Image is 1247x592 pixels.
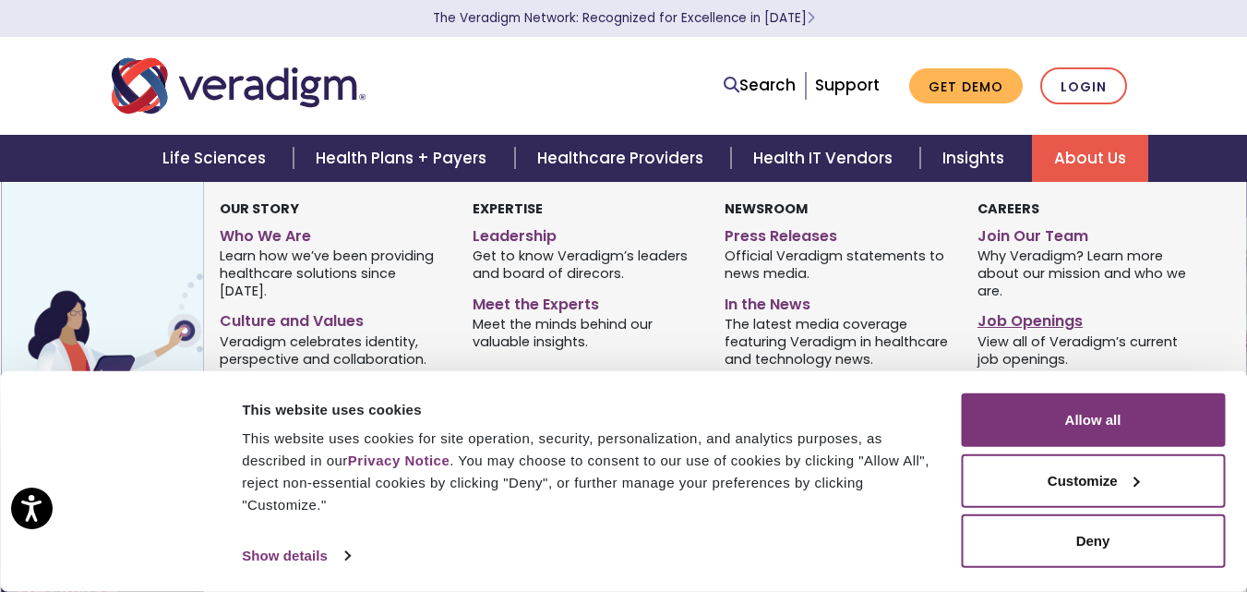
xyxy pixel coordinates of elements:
span: Official Veradigm statements to news media. [725,247,949,283]
a: Who We Are [220,220,444,247]
a: Insights [920,135,1032,182]
button: Deny [961,514,1225,568]
a: Leadership [473,220,697,247]
strong: Careers [977,199,1039,218]
span: Learn how we’ve been providing healthcare solutions since [DATE]. [220,247,444,300]
a: Health Plans + Payers [294,135,514,182]
span: View all of Veradigm’s current job openings. [977,332,1202,368]
a: Culture and Values [220,305,444,332]
a: Privacy Notice [348,453,450,468]
div: This website uses cookies for site operation, security, personalization, and analytics purposes, ... [242,428,940,516]
a: Press Releases [725,220,949,247]
span: Why Veradigm? Learn more about our mission and who we are. [977,247,1202,300]
button: Allow all [961,393,1225,447]
a: About Us [1032,135,1148,182]
span: Get to know Veradigm’s leaders and board of direcors. [473,247,697,283]
img: Veradigm logo [112,55,366,116]
img: Vector image of Veradigm’s Story [1,182,298,505]
a: Support [815,74,880,96]
strong: Newsroom [725,199,808,218]
a: Healthcare Providers [515,135,731,182]
span: Meet the minds behind our valuable insights. [473,315,697,351]
a: Search [724,73,796,98]
button: Customize [961,453,1225,507]
a: Health IT Vendors [731,135,920,182]
a: Get Demo [909,68,1023,104]
a: Life Sciences [140,135,294,182]
a: Show details [242,542,349,570]
span: Veradigm celebrates identity, perspective and collaboration. [220,332,444,368]
a: Job Openings [977,305,1202,332]
a: Join Our Team [977,220,1202,247]
a: Meet the Experts [473,288,697,315]
span: Learn More [807,9,815,27]
strong: Our Story [220,199,299,218]
a: The Veradigm Network: Recognized for Excellence in [DATE]Learn More [433,9,815,27]
div: This website uses cookies [242,398,940,420]
a: Login [1040,67,1127,105]
strong: Expertise [473,199,543,218]
a: In the News [725,288,949,315]
span: The latest media coverage featuring Veradigm in healthcare and technology news. [725,315,949,368]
